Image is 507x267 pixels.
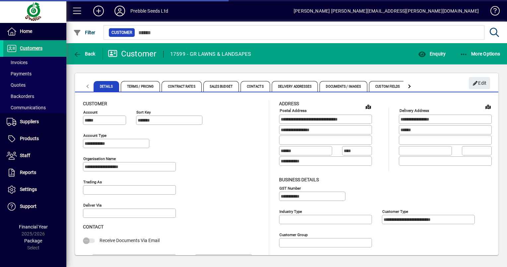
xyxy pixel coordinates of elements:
mat-label: Customer group [279,232,308,237]
span: Custom Fields [369,81,406,92]
span: Payments [7,71,32,76]
span: Products [20,136,39,141]
mat-label: GST Number [279,186,301,190]
div: [PERSON_NAME] [PERSON_NAME][EMAIL_ADDRESS][PERSON_NAME][DOMAIN_NAME] [294,6,479,16]
a: Quotes [3,79,66,91]
button: More Options [458,48,502,60]
span: Invoices [7,60,28,65]
button: Enquiry [416,48,447,60]
span: Terms / Pricing [121,81,160,92]
span: Edit [472,78,487,89]
span: Contact [83,224,104,229]
span: Details [94,81,119,92]
span: Documents / Images [320,81,367,92]
span: Reports [20,170,36,175]
span: Suppliers [20,119,39,124]
mat-label: Customer type [382,209,408,214]
mat-label: Deliver via [83,203,102,208]
mat-label: Trading as [83,180,102,184]
span: Backorders [7,94,34,99]
app-page-header-button: Back [66,48,103,60]
mat-label: Industry type [279,209,302,214]
a: Support [3,198,66,215]
span: Sales Budget [203,81,239,92]
a: View on map [363,101,374,112]
span: Quotes [7,82,26,88]
div: 17599 - GR LAWNS & LANDSAPES [170,49,251,59]
span: Customer [111,29,132,36]
a: Home [3,23,66,40]
button: Add [88,5,109,17]
a: Payments [3,68,66,79]
span: Package [24,238,42,243]
span: Settings [20,187,37,192]
button: Profile [109,5,130,17]
button: Back [72,48,97,60]
span: Staff [20,153,30,158]
span: Contacts [241,81,270,92]
span: Receive Documents Via Email [100,238,160,243]
span: More Options [460,51,500,56]
a: Staff [3,147,66,164]
span: Communications [7,105,46,110]
a: Suppliers [3,114,66,130]
span: Contract Rates [162,81,201,92]
span: Support [20,204,36,209]
span: Back [73,51,96,56]
span: Home [20,29,32,34]
div: Prebble Seeds Ltd [130,6,168,16]
button: Filter [72,27,97,39]
span: Delivery Addresses [272,81,318,92]
span: Customers [20,45,42,51]
span: Customer [83,101,107,106]
a: View on map [483,101,493,112]
a: Communications [3,102,66,113]
mat-label: Account Type [83,133,107,138]
a: Products [3,131,66,147]
button: Edit [469,77,490,89]
span: Filter [73,30,96,35]
mat-label: Account [83,110,98,115]
div: Customer [108,48,157,59]
span: Address [279,101,299,106]
mat-label: Sort key [136,110,151,115]
a: Knowledge Base [485,1,499,23]
span: Business details [279,177,319,182]
mat-label: Organisation name [83,156,116,161]
a: Backorders [3,91,66,102]
a: Reports [3,164,66,181]
a: Invoices [3,57,66,68]
span: Financial Year [19,224,48,229]
span: Enquiry [418,51,446,56]
a: Settings [3,181,66,198]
